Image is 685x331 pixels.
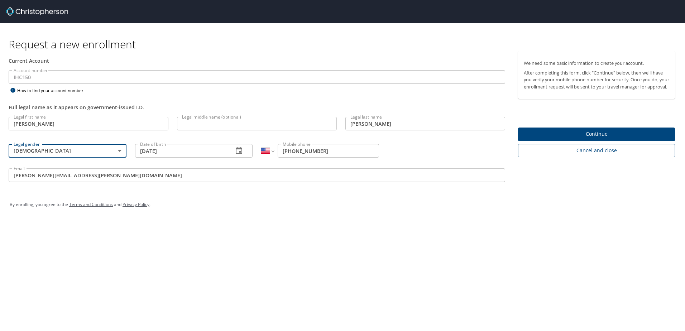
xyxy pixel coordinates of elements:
a: Terms and Conditions [69,201,113,207]
div: [DEMOGRAPHIC_DATA] [9,144,126,158]
div: By enrolling, you agree to the and . [10,196,675,214]
div: Current Account [9,57,505,64]
button: Continue [518,128,675,141]
a: Privacy Policy [123,201,149,207]
p: We need some basic information to create your account. [524,60,669,67]
div: How to find your account number [9,86,98,95]
input: MM/DD/YYYY [135,144,228,158]
button: Cancel and close [518,144,675,157]
span: Cancel and close [524,146,669,155]
h1: Request a new enrollment [9,37,681,51]
div: Full legal name as it appears on government-issued I.D. [9,104,505,111]
span: Continue [524,130,669,139]
input: Enter phone number [278,144,379,158]
img: cbt logo [6,7,68,16]
p: After completing this form, click "Continue" below, then we'll have you verify your mobile phone ... [524,69,669,90]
